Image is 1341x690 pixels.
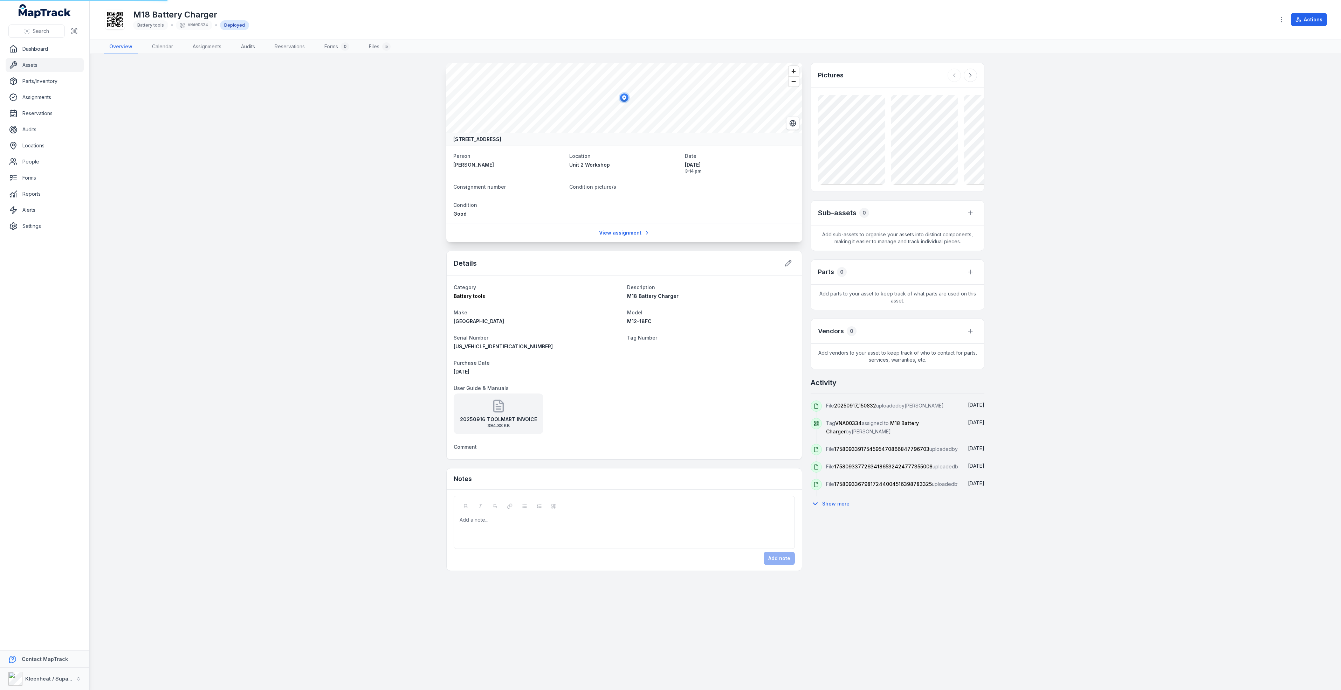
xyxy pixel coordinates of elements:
span: Description [627,284,655,290]
span: Consignment number [453,184,506,190]
span: Make [454,309,467,315]
button: Zoom out [789,76,799,86]
h3: Pictures [818,70,844,80]
span: [DATE] [968,419,984,425]
span: Serial Number [454,335,488,341]
span: Person [453,153,470,159]
button: Search [8,25,65,38]
a: Assignments [187,40,227,54]
a: Locations [6,139,84,153]
span: [US_VEHICLE_IDENTIFICATION_NUMBER] [454,343,553,349]
span: 20250917_150832 [834,403,876,409]
h3: Vendors [818,326,844,336]
span: Purchase Date [454,360,490,366]
a: Calendar [146,40,179,54]
span: M18 Battery Charger [826,420,919,434]
span: Category [454,284,476,290]
strong: Kleenheat / Supagas [25,676,77,682]
button: Switch to Satellite View [786,117,799,130]
span: Tag Number [627,335,657,341]
span: File uploaded by [PERSON_NAME] [826,464,1000,469]
a: View assignment [594,226,654,239]
span: Unit 2 Workshop [569,162,610,168]
div: 0 [341,42,349,51]
span: 17580933772634186532424777355008 [834,464,933,469]
time: 16/09/2025, 12:00:00 am [454,369,469,375]
a: Forms [6,171,84,185]
span: [DATE] [968,480,984,486]
span: Add vendors to your asset to keep track of who to contact for parts, services, warranties, etc. [811,344,984,369]
span: Condition picture/s [569,184,616,190]
h3: Notes [454,474,472,484]
div: Deployed [220,20,249,30]
div: 5 [382,42,391,51]
span: File uploaded by [PERSON_NAME] [826,446,997,452]
span: [DATE] [968,445,984,451]
span: [DATE] [685,161,795,168]
span: [GEOGRAPHIC_DATA] [454,318,504,324]
strong: 20250916 TOOLMART INVOICE [460,416,537,423]
h2: Sub-assets [818,208,857,218]
a: People [6,155,84,169]
span: M12-18FC [627,318,652,324]
h3: Parts [818,267,834,277]
time: 17/09/2025, 3:16:55 pm [968,419,984,425]
a: Reservations [6,106,84,120]
h2: Details [454,258,477,268]
div: 0 [847,326,857,336]
span: File uploaded by [PERSON_NAME] [826,481,999,487]
span: Model [627,309,642,315]
span: Condition [453,202,477,208]
time: 17/09/2025, 3:17:48 pm [968,402,984,408]
a: Reservations [269,40,310,54]
a: Audits [235,40,261,54]
a: Unit 2 Workshop [569,161,680,168]
span: Search [33,28,49,35]
div: 0 [859,208,869,218]
span: Good [453,211,467,217]
span: Battery tools [137,22,164,28]
a: Assignments [6,90,84,104]
canvas: Map [446,63,802,133]
a: Files5 [363,40,396,54]
a: Parts/Inventory [6,74,84,88]
a: Reports [6,187,84,201]
span: M18 Battery Charger [627,293,679,299]
span: [DATE] [968,402,984,408]
span: Date [685,153,696,159]
a: Assets [6,58,84,72]
time: 17/09/2025, 3:16:26 pm [968,463,984,469]
a: Forms0 [319,40,355,54]
span: Tag assigned to by [PERSON_NAME] [826,420,919,434]
span: [DATE] [454,369,469,375]
h1: M18 Battery Charger [133,9,249,20]
a: Audits [6,123,84,137]
a: Alerts [6,203,84,217]
time: 17/09/2025, 3:16:16 pm [968,480,984,486]
span: Comment [454,444,477,450]
h2: Activity [811,378,837,388]
span: User Guide & Manuals [454,385,509,391]
div: 0 [837,267,847,277]
a: [PERSON_NAME] [453,161,564,168]
a: Settings [6,219,84,233]
button: Zoom in [789,66,799,76]
span: [DATE] [968,463,984,469]
a: Dashboard [6,42,84,56]
strong: Contact MapTrack [22,656,68,662]
span: Add parts to your asset to keep track of what parts are used on this asset. [811,285,984,310]
time: 17/09/2025, 3:16:39 pm [968,445,984,451]
time: 17/09/2025, 3:14:13 pm [685,161,795,174]
span: 3:14 pm [685,168,795,174]
span: VNA00334 [835,420,862,426]
strong: [STREET_ADDRESS] [453,136,501,143]
a: MapTrack [19,4,71,18]
button: Show more [811,496,854,511]
span: File uploaded by [PERSON_NAME] [826,403,944,409]
span: 1758093391754595470866847796703 [834,446,929,452]
span: 394.88 KB [460,423,537,428]
span: Battery tools [454,293,485,299]
a: Overview [104,40,138,54]
span: Location [569,153,591,159]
